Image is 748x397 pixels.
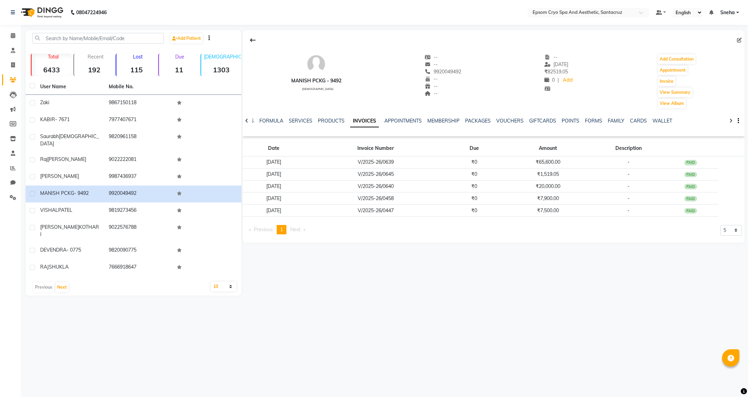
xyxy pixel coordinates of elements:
a: CARDS [630,118,647,124]
th: Date [243,141,305,156]
a: INVOICES [350,115,379,127]
span: - 7671 [55,116,70,123]
span: MANISH PCKG [40,190,74,196]
td: ₹20,000.00 [502,180,594,192]
a: SERVICES [289,118,312,124]
div: PAID [684,184,697,189]
a: FORMS [585,118,602,124]
span: -- [425,54,438,60]
td: ₹0 [446,180,502,192]
td: 7977407671 [105,112,173,129]
div: PAID [684,196,697,201]
div: MANISH PCKG - 9492 [291,77,341,84]
span: 9920049492 [425,69,461,75]
td: [DATE] [243,168,305,180]
span: [DEMOGRAPHIC_DATA] [302,87,333,91]
td: ₹0 [446,205,502,217]
td: V/2025-26/0639 [305,156,446,169]
th: Description [594,141,663,156]
span: VISHAL [40,207,58,213]
td: 7666918647 [105,259,173,276]
th: User Name [36,79,105,95]
span: - [627,207,630,214]
span: [PERSON_NAME] [47,156,86,162]
td: [DATE] [243,192,305,205]
p: Recent [77,54,115,60]
td: V/2025-26/0447 [305,205,446,217]
a: FORMULA [259,118,283,124]
button: Add Consultation [658,54,695,64]
span: [DEMOGRAPHIC_DATA] [40,133,99,147]
span: - 0775 [66,247,81,253]
span: saurabh [40,133,59,139]
a: GIFTCARDS [529,118,556,124]
span: [DATE] [544,61,568,67]
th: Due [446,141,502,156]
span: zaki [40,99,49,106]
span: [PERSON_NAME] [40,173,79,179]
span: -- [425,76,438,82]
a: PRODUCTS [318,118,345,124]
span: RAJ [40,264,49,270]
button: View Summary [658,88,692,97]
span: | [558,76,559,84]
td: V/2025-26/0640 [305,180,446,192]
strong: 11 [159,65,199,74]
button: Invoice [658,76,675,86]
a: POINTS [562,118,579,124]
td: ₹0 [446,156,502,169]
a: WALLET [652,118,672,124]
a: Add [562,75,574,85]
td: ₹65,600.00 [502,156,594,169]
span: - [627,183,630,189]
span: Sneha [720,9,735,16]
div: PAID [684,172,697,178]
td: 9987436937 [105,169,173,186]
td: ₹0 [446,168,502,180]
td: V/2025-26/0458 [305,192,446,205]
td: 9820961158 [105,129,173,152]
td: ₹0 [446,192,502,205]
span: SHUKLA [49,264,69,270]
span: - [627,171,630,177]
span: Previous [254,226,273,233]
span: [PERSON_NAME] [40,224,79,230]
span: 0 [544,77,555,83]
td: [DATE] [243,156,305,169]
span: -- [425,90,438,97]
td: 9920049492 [105,186,173,202]
div: Back to Client [246,34,260,47]
b: 08047224946 [76,3,107,22]
td: [DATE] [243,180,305,192]
strong: 115 [116,65,157,74]
span: DEVENDRA [40,247,66,253]
span: 82519.05 [544,69,568,75]
button: Appointment [658,65,687,75]
span: -- [425,61,438,67]
span: -- [425,83,438,89]
span: PATEL [58,207,72,213]
a: PACKAGES [465,118,491,124]
span: - [627,159,630,165]
td: 9819273456 [105,202,173,219]
strong: 6433 [32,65,72,74]
td: V/2025-26/0645 [305,168,446,180]
span: - [627,195,630,201]
img: avatar [306,54,327,74]
span: 1 [280,226,283,233]
img: logo [18,3,65,22]
td: [DATE] [243,205,305,217]
td: 9022222081 [105,152,173,169]
span: KABIR [40,116,55,123]
p: [DEMOGRAPHIC_DATA] [204,54,242,60]
div: PAID [684,160,697,165]
th: Amount [502,141,594,156]
a: Add Patient [170,34,203,43]
a: VOUCHERS [496,118,524,124]
iframe: chat widget [719,369,741,390]
p: Due [160,54,199,60]
td: 9820090775 [105,242,173,259]
strong: 1303 [201,65,242,74]
td: 9867150118 [105,95,173,112]
button: Next [55,282,69,292]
